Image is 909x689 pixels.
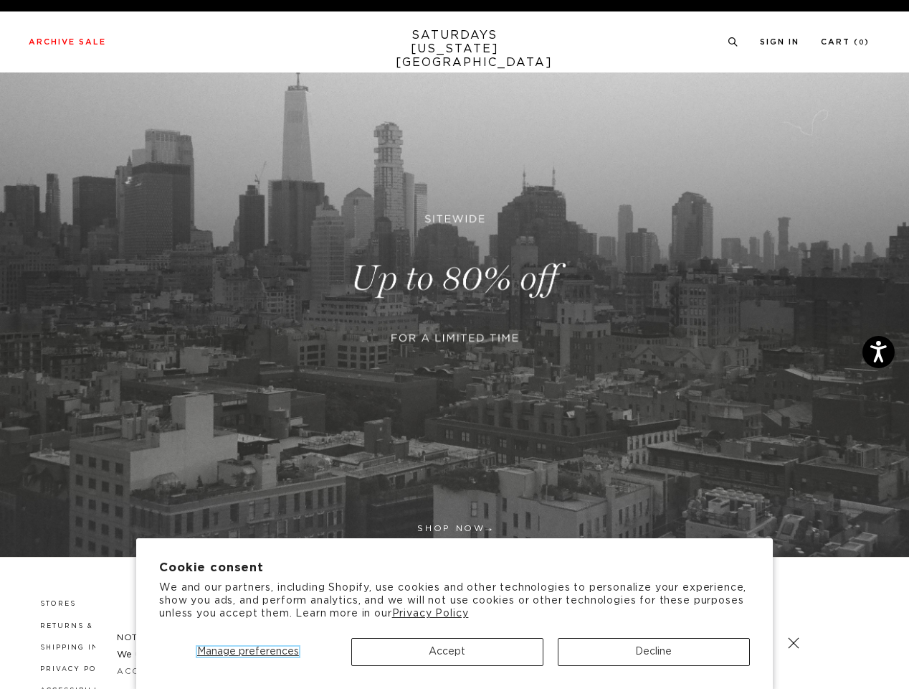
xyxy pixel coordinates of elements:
[40,623,153,629] a: Returns & Exchanges
[40,666,118,672] a: Privacy Policy
[29,38,106,46] a: Archive Sale
[197,647,299,657] span: Manage preferences
[117,667,158,675] a: Accept
[859,39,865,46] small: 0
[40,645,112,651] a: Shipping Info
[558,638,750,666] button: Decline
[760,38,799,46] a: Sign In
[392,609,469,619] a: Privacy Policy
[821,38,870,46] a: Cart (0)
[40,601,76,607] a: Stores
[396,29,514,70] a: SATURDAYS[US_STATE][GEOGRAPHIC_DATA]
[159,561,750,575] h2: Cookie consent
[117,648,741,662] p: We use cookies on this site to enhance your user experience. By continuing, you consent to our us...
[351,638,543,666] button: Accept
[159,638,336,666] button: Manage preferences
[117,631,792,644] h5: NOTICE
[159,581,750,621] p: We and our partners, including Shopify, use cookies and other technologies to personalize your ex...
